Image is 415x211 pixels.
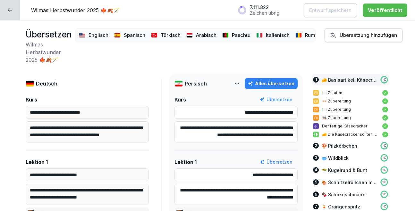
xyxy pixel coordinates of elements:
img: tr.svg [151,33,158,38]
img: it.svg [256,33,263,38]
p: 100 [382,192,386,196]
p: 7.111.822 [250,4,279,10]
button: Alles übersetzen [245,78,298,89]
img: ir.svg [174,80,183,87]
div: 2 [313,143,319,149]
p: Paschtu [232,32,250,39]
img: es.svg [114,33,121,38]
p: 100 [382,144,386,148]
p: 100 [382,168,386,172]
p: Kurs [174,96,186,103]
div: Alles übersetzen [248,80,294,87]
p: Englisch [89,32,108,39]
p: 100 [382,180,386,184]
p: Italienisch [266,32,290,39]
p: Der fertige Käsecracker [322,123,379,129]
p: 🍽️ Zubereitung [322,107,379,112]
p: 🧀 Die Käsecracker sollten nach dem Abkühlen abgedeckt werden, um knusprig zu bleiben. [322,132,379,137]
p: Deutsch [36,80,57,87]
p: 🧀 Basisartikel: Käsecracker [321,77,377,83]
p: Lektion 1 [174,158,197,166]
div: 7 [313,204,319,209]
p: Arabisch [196,32,216,39]
p: Entwurf speichern [309,7,351,14]
p: Persisch [185,80,207,87]
div: Veröffentlicht [368,7,402,14]
button: Übersetzung hinzufügen [325,28,402,42]
p: Kurs [26,96,37,103]
button: Entwurf speichern [304,3,357,17]
p: 🍫 Schokoschmarrn [321,191,366,198]
div: 4 [313,167,319,173]
img: eg.svg [186,33,193,38]
img: af.svg [222,33,229,38]
div: 6 [313,191,319,197]
p: 👩🏻‍🍳 Zubereitung [322,115,379,121]
p: 100 [382,156,386,160]
button: 7.111.822Zeichen übrig [234,2,298,18]
p: Lektion 1 [26,158,48,166]
div: Übersetzung hinzufügen [330,32,397,39]
p: Zeichen übrig [250,10,279,16]
div: 5 [313,179,319,185]
p: 👐🏼 Zubereitung [322,98,379,104]
img: ro.svg [295,33,302,38]
h1: Übersetzen [26,28,72,41]
img: us.svg [79,33,86,38]
p: 🥗 Kugelrund & Bunt [321,167,367,174]
button: Übersetzen [259,96,292,103]
div: 1 [313,77,319,83]
p: Spanisch [124,32,145,39]
p: 🍽️ Zutaten [322,90,379,96]
p: 🍹 Orangenspritz [321,203,360,210]
p: Rumänisch [305,32,331,39]
button: Veröffentlicht [363,4,407,17]
h2: Wilmas Herbstwunder 2025 🍁🍂🪄 [26,41,72,64]
p: 🍖 Schnitzelröllchen mit Obazda Füllung [321,179,377,186]
p: 🍄 Pilzkörbchen [321,142,357,149]
p: 100 [382,205,386,208]
img: de.svg [26,80,34,87]
p: 🥣 Wildblick [321,155,349,161]
button: Übersetzen [259,158,292,166]
p: 100 [382,78,386,82]
p: Türkisch [161,32,181,39]
div: 3 [313,155,319,161]
p: Wilmas Herbstwunder 2025 🍁🍂🪄 [31,6,120,14]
